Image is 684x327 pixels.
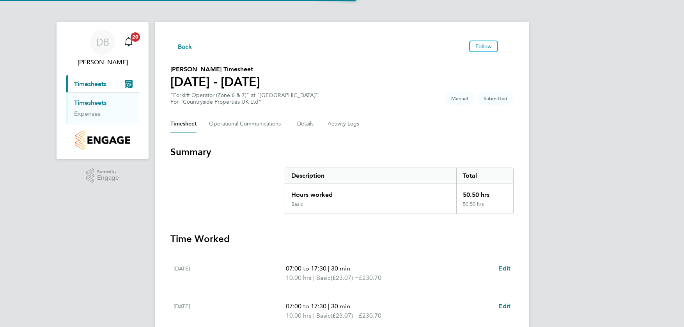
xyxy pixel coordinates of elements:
[174,302,286,320] div: [DATE]
[97,168,119,175] span: Powered by
[66,92,139,124] div: Timesheets
[66,58,139,67] span: David Brown
[97,175,119,181] span: Engage
[170,115,197,133] button: Timesheet
[178,42,192,51] span: Back
[469,41,498,52] button: Follow
[313,312,315,319] span: |
[285,184,456,201] div: Hours worked
[170,146,514,158] h3: Summary
[170,99,318,105] div: For "Countryside Properties UK Ltd"
[501,44,514,48] button: Timesheets Menu
[286,312,312,319] span: 10.00 hrs
[498,302,510,311] a: Edit
[456,184,513,201] div: 50.50 hrs
[66,131,139,150] a: Go to home page
[57,22,149,159] nav: Main navigation
[170,92,318,105] div: "Forklift Operator (Zone 6 & 7)" at "[GEOGRAPHIC_DATA]"
[66,75,139,92] button: Timesheets
[498,264,510,273] a: Edit
[331,274,359,281] span: (£23.07) =
[74,110,101,117] a: Expenses
[316,273,331,283] span: Basic
[66,30,139,67] a: DB[PERSON_NAME]
[291,201,303,207] div: Basic
[121,30,136,55] a: 20
[170,65,260,74] h2: [PERSON_NAME] Timesheet
[498,302,510,310] span: Edit
[331,302,350,310] span: 30 min
[209,115,285,133] button: Operational Communications
[170,233,514,245] h3: Time Worked
[328,302,330,310] span: |
[170,41,192,51] button: Back
[131,32,140,42] span: 20
[359,312,381,319] span: £230.70
[170,74,260,90] h1: [DATE] - [DATE]
[456,201,513,214] div: 50.50 hrs
[86,168,119,183] a: Powered byEngage
[297,115,315,133] button: Details
[96,37,109,47] span: DB
[328,265,330,272] span: |
[313,274,315,281] span: |
[285,168,514,214] div: Summary
[286,265,326,272] span: 07:00 to 17:30
[359,274,381,281] span: £230.70
[331,312,359,319] span: (£23.07) =
[456,168,513,184] div: Total
[75,131,130,150] img: countryside-properties-logo-retina.png
[477,92,514,105] span: This timesheet is Submitted.
[445,92,474,105] span: This timesheet was manually created.
[331,265,350,272] span: 30 min
[286,274,312,281] span: 10.00 hrs
[285,168,456,184] div: Description
[328,115,360,133] button: Activity Logs
[74,99,106,106] a: Timesheets
[498,265,510,272] span: Edit
[316,311,331,320] span: Basic
[475,43,492,50] span: Follow
[174,264,286,283] div: [DATE]
[286,302,326,310] span: 07:00 to 17:30
[74,80,106,88] span: Timesheets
